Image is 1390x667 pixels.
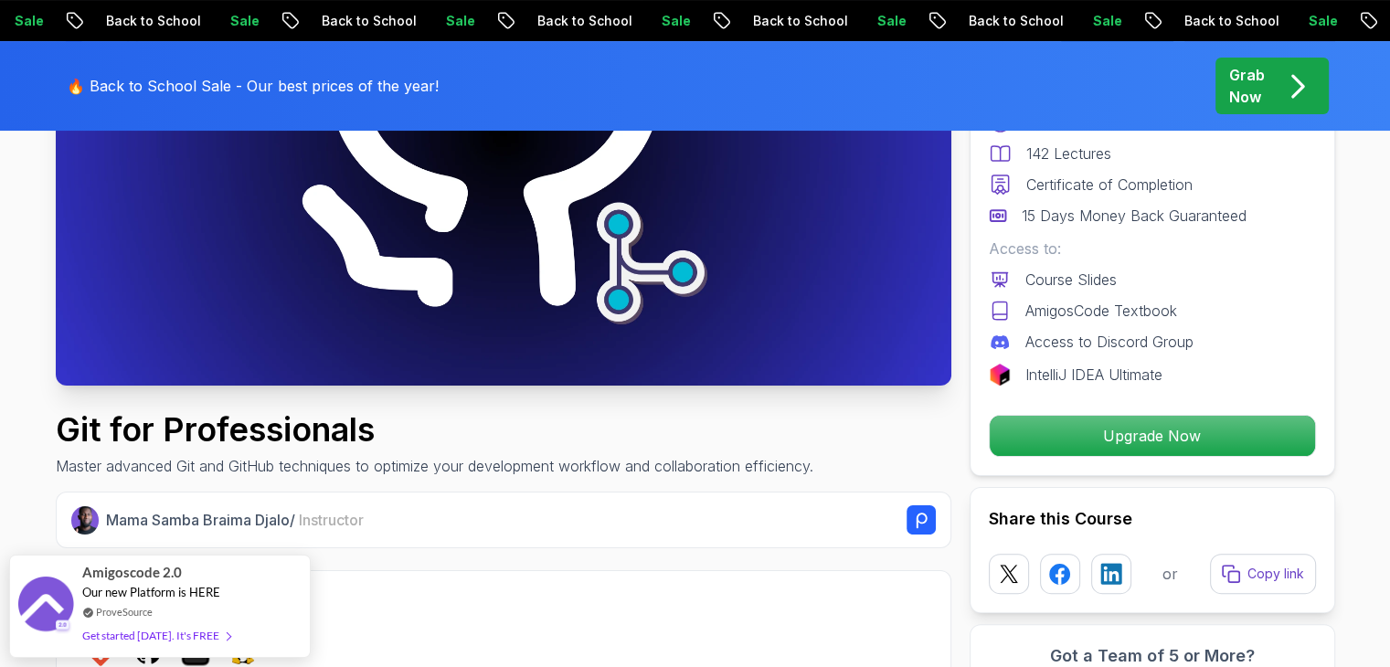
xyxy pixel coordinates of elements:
[1026,143,1111,164] p: 142 Lectures
[426,12,484,30] p: Sale
[79,593,928,619] h2: What you will learn
[96,604,153,619] a: ProveSource
[1025,331,1194,353] p: Access to Discord Group
[56,455,813,477] p: Master advanced Git and GitHub techniques to optimize your development workflow and collaboration...
[1289,12,1347,30] p: Sale
[67,75,439,97] p: 🔥 Back to School Sale - Our best prices of the year!
[299,511,364,529] span: Instructor
[106,509,364,531] p: Mama Samba Braima Djalo /
[989,415,1316,457] button: Upgrade Now
[82,625,230,646] div: Get started [DATE]. It's FREE
[1025,269,1117,291] p: Course Slides
[990,416,1315,456] p: Upgrade Now
[1025,300,1177,322] p: AmigosCode Textbook
[82,562,182,583] span: Amigoscode 2.0
[1210,554,1316,594] button: Copy link
[1229,64,1265,108] p: Grab Now
[71,506,100,535] img: Nelson Djalo
[56,411,813,448] h1: Git for Professionals
[949,12,1073,30] p: Back to School
[733,12,857,30] p: Back to School
[1026,174,1193,196] p: Certificate of Completion
[517,12,642,30] p: Back to School
[989,506,1316,532] h2: Share this Course
[1247,565,1304,583] p: Copy link
[86,12,210,30] p: Back to School
[1162,563,1178,585] p: or
[1164,12,1289,30] p: Back to School
[1025,364,1162,386] p: IntelliJ IDEA Ultimate
[1022,205,1247,227] p: 15 Days Money Back Guaranteed
[989,238,1316,259] p: Access to:
[82,585,220,599] span: Our new Platform is HERE
[18,577,73,636] img: provesource social proof notification image
[857,12,916,30] p: Sale
[302,12,426,30] p: Back to School
[210,12,269,30] p: Sale
[1073,12,1131,30] p: Sale
[642,12,700,30] p: Sale
[989,364,1011,386] img: jetbrains logo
